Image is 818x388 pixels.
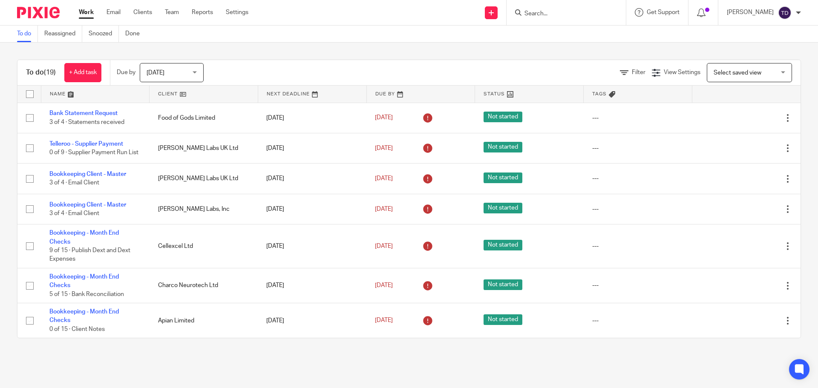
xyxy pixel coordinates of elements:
span: [DATE] [375,243,393,249]
a: To do [17,26,38,42]
span: (19) [44,69,56,76]
p: [PERSON_NAME] [727,8,774,17]
span: Not started [484,112,522,122]
input: Search [524,10,600,18]
img: svg%3E [778,6,792,20]
span: Not started [484,279,522,290]
span: 0 of 9 · Supplier Payment Run List [49,149,138,155]
div: --- [592,114,684,122]
td: Food of Gods Limited [150,103,258,133]
td: [DATE] [258,103,366,133]
td: [DATE] [258,164,366,194]
a: Bookkeeping Client - Master [49,171,126,177]
td: [DATE] [258,194,366,224]
a: Bookkeeping - Month End Checks [49,309,119,323]
div: --- [592,205,684,213]
a: Bank Statement Request [49,110,118,116]
span: 9 of 15 · Publish Dext and Dext Expenses [49,247,130,262]
div: --- [592,316,684,325]
span: 0 of 15 · Client Notes [49,326,105,332]
a: Work [79,8,94,17]
span: [DATE] [375,115,393,121]
td: [DATE] [258,224,366,268]
a: + Add task [64,63,101,82]
span: [DATE] [375,282,393,288]
a: Settings [226,8,248,17]
td: Charco Neurotech Ltd [150,268,258,303]
span: Filter [632,69,645,75]
h1: To do [26,68,56,77]
a: Snoozed [89,26,119,42]
img: Pixie [17,7,60,18]
span: Not started [484,172,522,183]
span: 3 of 4 · Email Client [49,180,99,186]
a: Clients [133,8,152,17]
p: Due by [117,68,135,77]
span: 5 of 15 · Bank Reconciliation [49,291,124,297]
td: [PERSON_NAME] Labs, Inc [150,194,258,224]
span: Get Support [647,9,680,15]
span: Not started [484,142,522,152]
a: Reassigned [44,26,82,42]
span: View Settings [664,69,700,75]
div: --- [592,281,684,290]
a: Email [107,8,121,17]
a: Done [125,26,146,42]
td: [DATE] [258,133,366,163]
a: Team [165,8,179,17]
td: Apian Limited [150,303,258,338]
span: Tags [592,92,607,96]
div: --- [592,174,684,183]
div: --- [592,242,684,250]
span: [DATE] [375,145,393,151]
td: [PERSON_NAME] Labs UK Ltd [150,164,258,194]
td: [DATE] [258,268,366,303]
span: Not started [484,314,522,325]
span: [DATE] [375,206,393,212]
td: [DATE] [258,303,366,338]
span: Select saved view [714,70,761,76]
a: Telleroo - Supplier Payment [49,141,123,147]
span: 3 of 4 · Email Client [49,210,99,216]
a: Bookkeeping Client - Master [49,202,126,208]
a: Reports [192,8,213,17]
span: [DATE] [375,318,393,324]
div: --- [592,144,684,152]
a: Bookkeeping - Month End Checks [49,274,119,288]
td: [PERSON_NAME] Labs UK Ltd [150,133,258,163]
span: Not started [484,240,522,250]
span: Not started [484,203,522,213]
td: Cellexcel Ltd [150,224,258,268]
span: 3 of 4 · Statements received [49,119,124,125]
a: Bookkeeping - Month End Checks [49,230,119,244]
span: [DATE] [375,175,393,181]
span: [DATE] [147,70,164,76]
